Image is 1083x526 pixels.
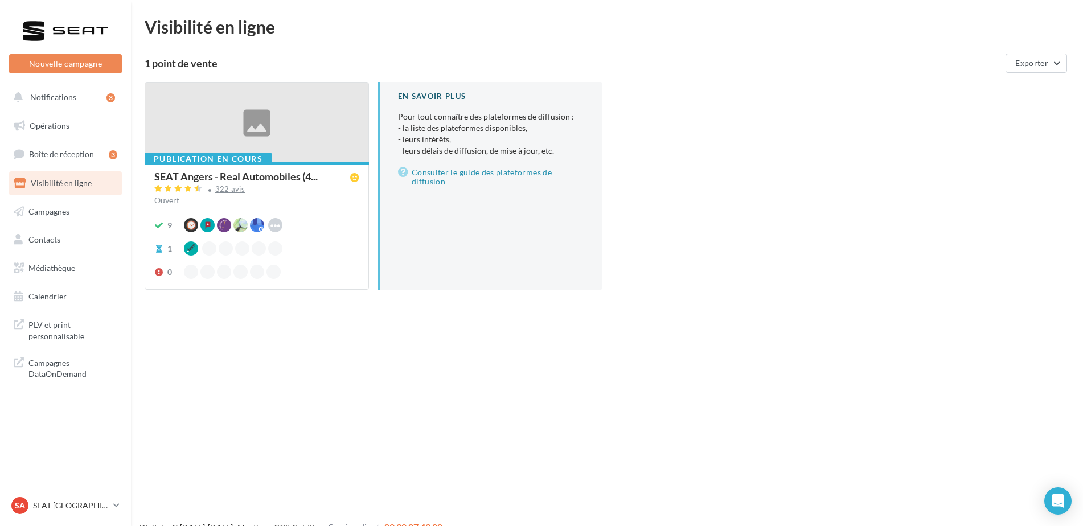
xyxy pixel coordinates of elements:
span: Opérations [30,121,69,130]
span: SEAT Angers - Real Automobiles (4... [154,171,318,182]
div: En savoir plus [398,91,584,102]
a: Campagnes [7,200,124,224]
li: - la liste des plateformes disponibles, [398,122,584,134]
div: 3 [106,93,115,102]
span: Contacts [28,235,60,244]
button: Nouvelle campagne [9,54,122,73]
a: Campagnes DataOnDemand [7,351,124,384]
a: Calendrier [7,285,124,309]
a: SA SEAT [GEOGRAPHIC_DATA] [9,495,122,516]
div: 0 [167,266,172,278]
span: Visibilité en ligne [31,178,92,188]
div: 322 avis [215,186,245,193]
a: PLV et print personnalisable [7,313,124,346]
button: Exporter [1006,54,1067,73]
div: Open Intercom Messenger [1044,487,1072,515]
div: 3 [109,150,117,159]
a: Boîte de réception3 [7,142,124,166]
span: Ouvert [154,195,179,205]
a: Opérations [7,114,124,138]
span: Calendrier [28,291,67,301]
div: 1 point de vente [145,58,1001,68]
p: Pour tout connaître des plateformes de diffusion : [398,111,584,157]
span: Exporter [1015,58,1048,68]
span: Campagnes DataOnDemand [28,355,117,380]
a: 322 avis [154,183,359,197]
span: PLV et print personnalisable [28,317,117,342]
div: Visibilité en ligne [145,18,1069,35]
a: Médiathèque [7,256,124,280]
a: Visibilité en ligne [7,171,124,195]
li: - leurs intérêts, [398,134,584,145]
span: Notifications [30,92,76,102]
span: Boîte de réception [29,149,94,159]
button: Notifications 3 [7,85,120,109]
a: Consulter le guide des plateformes de diffusion [398,166,584,188]
div: 1 [167,243,172,254]
div: Publication en cours [145,153,272,165]
span: Campagnes [28,206,69,216]
div: 9 [167,220,172,231]
span: Médiathèque [28,263,75,273]
span: SA [15,500,25,511]
p: SEAT [GEOGRAPHIC_DATA] [33,500,109,511]
li: - leurs délais de diffusion, de mise à jour, etc. [398,145,584,157]
a: Contacts [7,228,124,252]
